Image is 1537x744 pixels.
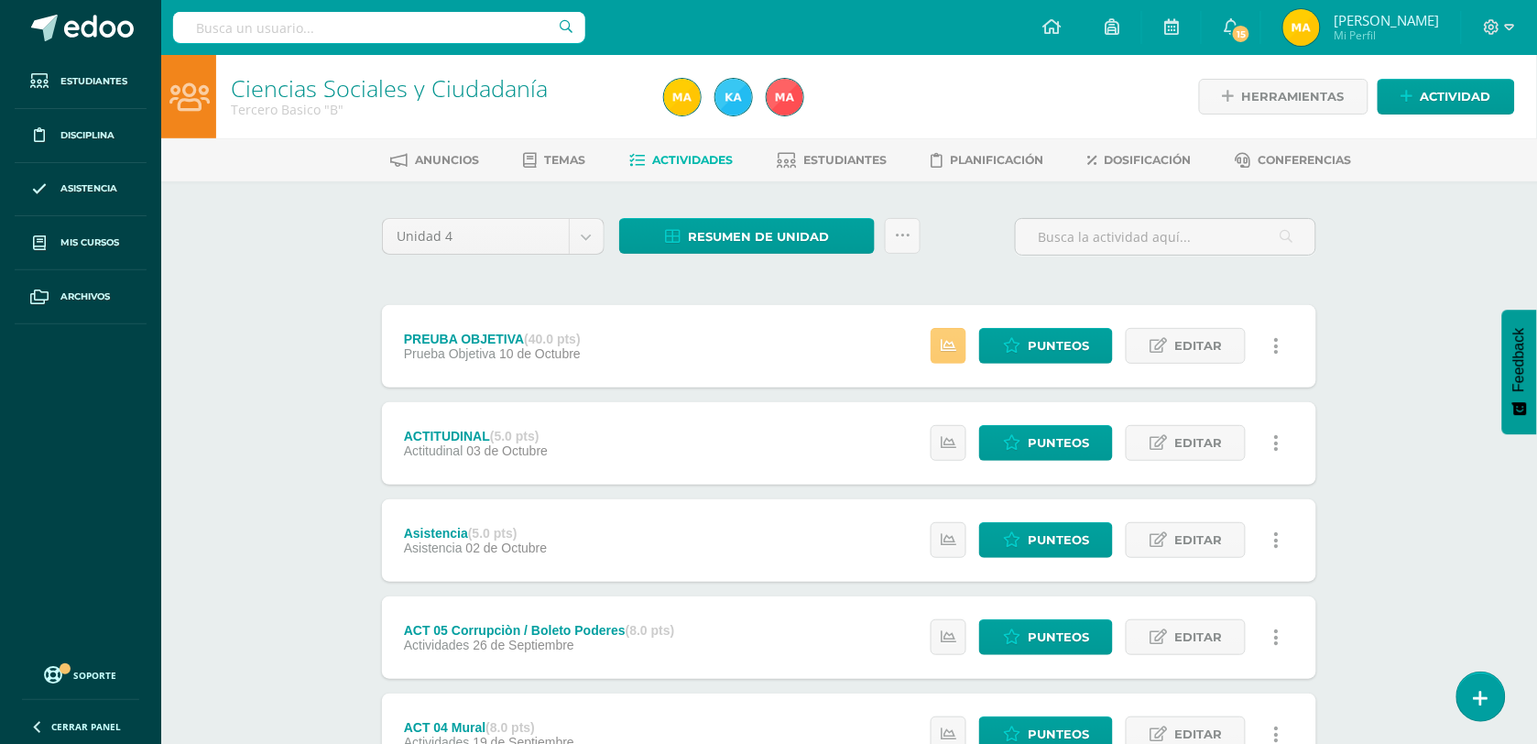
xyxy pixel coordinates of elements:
[1174,329,1222,363] span: Editar
[1174,426,1222,460] span: Editar
[1502,310,1537,434] button: Feedback - Mostrar encuesta
[1259,153,1352,167] span: Conferencias
[1016,219,1315,255] input: Busca la actividad aquí...
[231,75,642,101] h1: Ciencias Sociales y Ciudadanía
[15,270,147,324] a: Archivos
[404,443,463,458] span: Actitudinal
[524,332,580,346] strong: (40.0 pts)
[231,72,548,104] a: Ciencias Sociales y Ciudadanía
[404,526,547,541] div: Asistencia
[1028,620,1089,654] span: Punteos
[499,346,581,361] span: 10 de Octubre
[231,101,642,118] div: Tercero Basico 'B'
[804,153,888,167] span: Estudiantes
[15,55,147,109] a: Estudiantes
[626,623,675,638] strong: (8.0 pts)
[1511,328,1528,392] span: Feedback
[397,219,555,254] span: Unidad 4
[391,146,480,175] a: Anuncios
[404,720,574,735] div: ACT 04 Mural
[1174,523,1222,557] span: Editar
[545,153,586,167] span: Temas
[630,146,734,175] a: Actividades
[1283,9,1320,46] img: 215b9c9539769b3c2cc1c8ca402366c2.png
[1199,79,1368,115] a: Herramientas
[1231,24,1251,44] span: 15
[767,79,803,115] img: 0183f867e09162c76e2065f19ee79ccf.png
[1174,620,1222,654] span: Editar
[466,443,548,458] span: 03 de Octubre
[404,623,675,638] div: ACT 05 Corrupciòn / Boleto Poderes
[404,638,470,652] span: Actividades
[15,216,147,270] a: Mis cursos
[485,720,535,735] strong: (8.0 pts)
[60,235,119,250] span: Mis cursos
[688,220,829,254] span: Resumen de unidad
[1334,27,1439,43] span: Mi Perfil
[15,109,147,163] a: Disciplina
[60,181,117,196] span: Asistencia
[664,79,701,115] img: 215b9c9539769b3c2cc1c8ca402366c2.png
[490,429,540,443] strong: (5.0 pts)
[979,328,1113,364] a: Punteos
[1105,153,1192,167] span: Dosificación
[404,332,581,346] div: PREUBA OBJETIVA
[1236,146,1352,175] a: Conferencias
[979,522,1113,558] a: Punteos
[383,219,604,254] a: Unidad 4
[60,290,110,304] span: Archivos
[1421,80,1491,114] span: Actividad
[468,526,518,541] strong: (5.0 pts)
[932,146,1044,175] a: Planificación
[404,429,548,443] div: ACTITUDINAL
[979,619,1113,655] a: Punteos
[1334,11,1439,29] span: [PERSON_NAME]
[74,669,117,682] span: Soporte
[473,638,574,652] span: 26 de Septiembre
[15,163,147,217] a: Asistencia
[60,128,114,143] span: Disciplina
[524,146,586,175] a: Temas
[619,218,875,254] a: Resumen de unidad
[404,346,496,361] span: Prueba Objetiva
[51,720,121,733] span: Cerrar panel
[22,662,139,686] a: Soporte
[979,425,1113,461] a: Punteos
[173,12,585,43] input: Busca un usuario...
[1028,523,1089,557] span: Punteos
[1088,146,1192,175] a: Dosificación
[1242,80,1345,114] span: Herramientas
[951,153,1044,167] span: Planificación
[715,79,752,115] img: 258196113818b181416f1cb94741daed.png
[404,541,463,555] span: Asistencia
[653,153,734,167] span: Actividades
[466,541,548,555] span: 02 de Octubre
[1378,79,1515,115] a: Actividad
[416,153,480,167] span: Anuncios
[60,74,127,89] span: Estudiantes
[778,146,888,175] a: Estudiantes
[1028,329,1089,363] span: Punteos
[1028,426,1089,460] span: Punteos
